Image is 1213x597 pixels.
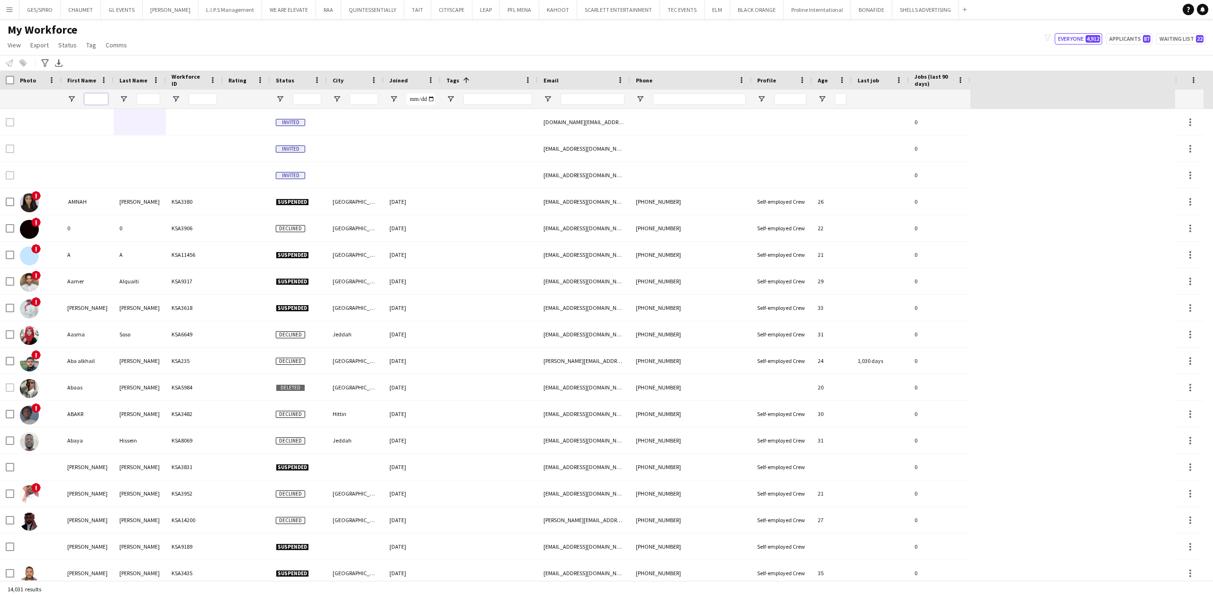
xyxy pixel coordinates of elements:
[404,0,431,19] button: TAIT
[909,215,970,241] div: 0
[812,401,852,427] div: 30
[20,326,39,345] img: Aasma Soso
[1156,33,1205,45] button: Waiting list22
[774,93,806,105] input: Profile Filter Input
[8,23,77,37] span: My Workforce
[384,189,441,215] div: [DATE]
[538,268,630,294] div: [EMAIL_ADDRESS][DOMAIN_NAME]
[384,507,441,533] div: [DATE]
[350,93,378,105] input: City Filter Input
[909,109,970,135] div: 0
[62,321,114,347] div: Aasma
[561,93,625,105] input: Email Filter Input
[327,189,384,215] div: [GEOGRAPHIC_DATA]
[384,295,441,321] div: [DATE]
[538,348,630,374] div: [PERSON_NAME][EMAIL_ADDRESS][DOMAIN_NAME]
[114,480,166,507] div: [PERSON_NAME]
[293,93,321,105] input: Status Filter Input
[851,0,892,19] button: BONAFIDE
[114,454,166,480] div: [PERSON_NAME]
[892,0,959,19] button: SHELLS ADVERTISING
[276,199,309,206] span: Suspended
[538,321,630,347] div: [EMAIL_ADDRESS][DOMAIN_NAME]
[384,454,441,480] div: [DATE]
[4,39,25,51] a: View
[166,507,223,533] div: KSA14200
[327,374,384,400] div: [GEOGRAPHIC_DATA]
[39,57,51,69] app-action-btn: Advanced filters
[630,189,751,215] div: [PHONE_NUMBER]
[166,534,223,560] div: KSA9189
[909,427,970,453] div: 0
[538,401,630,427] div: [EMAIL_ADDRESS][DOMAIN_NAME]
[812,242,852,268] div: 21
[327,507,384,533] div: [GEOGRAPHIC_DATA]
[812,295,852,321] div: 33
[384,560,441,586] div: [DATE]
[751,268,812,294] div: Self-employed Crew
[538,162,630,188] div: [EMAIL_ADDRESS][DOMAIN_NAME]
[543,95,552,103] button: Open Filter Menu
[62,295,114,321] div: [PERSON_NAME]
[384,268,441,294] div: [DATE]
[630,295,751,321] div: [PHONE_NUMBER]
[114,507,166,533] div: [PERSON_NAME]
[630,321,751,347] div: [PHONE_NUMBER]
[636,77,652,84] span: Phone
[276,95,284,103] button: Open Filter Menu
[538,215,630,241] div: [EMAIL_ADDRESS][DOMAIN_NAME]
[20,273,39,292] img: Aamer Alquaiti
[914,73,953,87] span: Jobs (last 90 days)
[102,39,131,51] a: Comms
[114,348,166,374] div: [PERSON_NAME]
[20,432,39,451] img: Abaya Hissein
[19,0,61,19] button: GES/SPIRO
[31,350,41,360] span: !
[327,295,384,321] div: [GEOGRAPHIC_DATA]
[20,379,39,398] img: Abaas Mohammed
[538,374,630,400] div: [EMAIL_ADDRESS][DOMAIN_NAME]
[909,162,970,188] div: 0
[909,321,970,347] div: 0
[812,268,852,294] div: 29
[384,401,441,427] div: [DATE]
[27,39,53,51] a: Export
[67,95,76,103] button: Open Filter Menu
[1086,35,1100,43] span: 4,912
[389,95,398,103] button: Open Filter Menu
[143,0,199,19] button: [PERSON_NAME]
[327,560,384,586] div: [GEOGRAPHIC_DATA]
[228,77,246,84] span: Rating
[327,427,384,453] div: Jeddah
[31,297,41,307] span: !
[119,95,128,103] button: Open Filter Menu
[909,136,970,162] div: 0
[812,374,852,400] div: 20
[463,93,532,105] input: Tags Filter Input
[751,242,812,268] div: Self-employed Crew
[114,427,166,453] div: Hissein
[384,534,441,560] div: [DATE]
[166,268,223,294] div: KSA9317
[276,384,305,391] span: Deleted
[389,77,408,84] span: Joined
[630,268,751,294] div: [PHONE_NUMBER]
[166,295,223,321] div: KSA3618
[114,374,166,400] div: [PERSON_NAME]
[20,485,39,504] img: Abbas Mohammed
[62,374,114,400] div: Abaas
[166,321,223,347] div: KSA6649
[276,358,305,365] span: Declined
[751,189,812,215] div: Self-employed Crew
[909,242,970,268] div: 0
[909,295,970,321] div: 0
[62,348,114,374] div: Aba alkhail
[538,454,630,480] div: [EMAIL_ADDRESS][DOMAIN_NAME]
[166,560,223,586] div: KSA3435
[62,427,114,453] div: Abaya
[384,480,441,507] div: [DATE]
[114,321,166,347] div: Soso
[538,427,630,453] div: [EMAIL_ADDRESS][DOMAIN_NAME]
[276,252,309,259] span: Suspended
[31,217,41,227] span: !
